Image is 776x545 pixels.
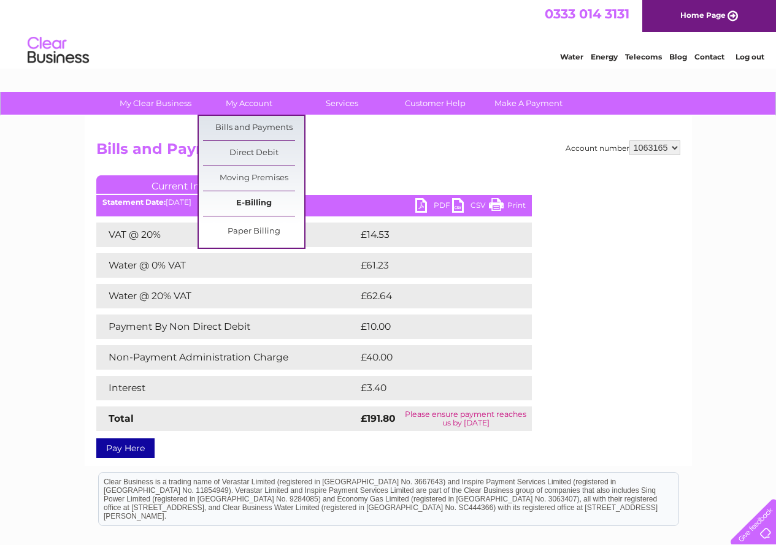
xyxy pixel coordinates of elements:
a: Print [489,198,526,216]
a: Log out [736,52,764,61]
a: Customer Help [385,92,486,115]
a: Make A Payment [478,92,579,115]
div: Clear Business is a trading name of Verastar Limited (registered in [GEOGRAPHIC_DATA] No. 3667643... [99,7,678,59]
td: Payment By Non Direct Debit [96,314,358,339]
a: Blog [669,52,687,61]
a: Moving Premises [203,166,304,191]
a: My Clear Business [105,92,206,115]
td: £40.00 [358,345,508,370]
a: Contact [694,52,724,61]
td: £14.53 [358,223,506,247]
td: £61.23 [358,253,505,278]
td: £62.64 [358,284,507,308]
a: My Account [198,92,299,115]
div: Account number [566,140,680,155]
a: Services [291,92,393,115]
a: Energy [591,52,618,61]
a: Direct Debit [203,141,304,166]
strong: Total [109,413,134,424]
a: E-Billing [203,191,304,216]
td: Interest [96,376,358,400]
b: Statement Date: [102,197,166,207]
a: Bills and Payments [203,116,304,140]
a: Pay Here [96,438,155,458]
td: VAT @ 20% [96,223,358,247]
td: Water @ 0% VAT [96,253,358,278]
a: Current Invoice [96,175,280,194]
div: [DATE] [96,198,532,207]
a: Paper Billing [203,219,304,244]
strong: £191.80 [361,413,396,424]
a: Water [560,52,583,61]
h2: Bills and Payments [96,140,680,164]
td: Please ensure payment reaches us by [DATE] [400,406,532,431]
a: CSV [452,198,489,216]
img: logo.png [27,32,90,69]
td: £3.40 [358,376,504,400]
td: Non-Payment Administration Charge [96,345,358,370]
td: Water @ 20% VAT [96,284,358,308]
a: Telecoms [625,52,662,61]
a: PDF [415,198,452,216]
a: 0333 014 3131 [545,6,629,21]
td: £10.00 [358,314,507,339]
